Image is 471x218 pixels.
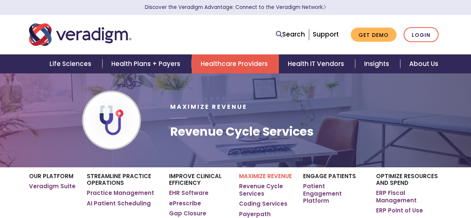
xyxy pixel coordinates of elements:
a: Coding Services [239,200,287,208]
a: ERP Point of Use [376,207,423,214]
a: Health IT Vendors [279,54,355,73]
a: ePrescribe [169,200,201,207]
a: Revenue Cycle Services [239,183,292,197]
a: Insights [355,54,400,73]
a: Search [276,29,305,40]
a: Life Sciences [41,54,102,73]
a: Patient Engagement Platform [303,183,365,205]
h1: Revenue Cycle Services [170,124,314,139]
a: EHR Software [169,189,209,197]
a: Login [404,27,439,42]
span: Maximize Revenue [170,102,247,111]
a: Support [313,30,339,39]
a: ERP Fiscal Management [376,189,442,204]
a: Discover the Veradigm Advantage: Connect to the Veradigm NetworkLearn More [145,4,326,11]
span: Learn More [323,4,326,11]
a: AI Patient Scheduling [87,200,151,207]
a: About Us [400,54,447,73]
a: Veradigm Suite [29,183,76,190]
a: Practice Management [87,189,154,197]
a: Get Demo [351,28,397,42]
a: Health Plans + Payers [102,54,191,73]
a: Healthcare Providers [192,54,279,73]
img: Veradigm logo [29,22,131,47]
